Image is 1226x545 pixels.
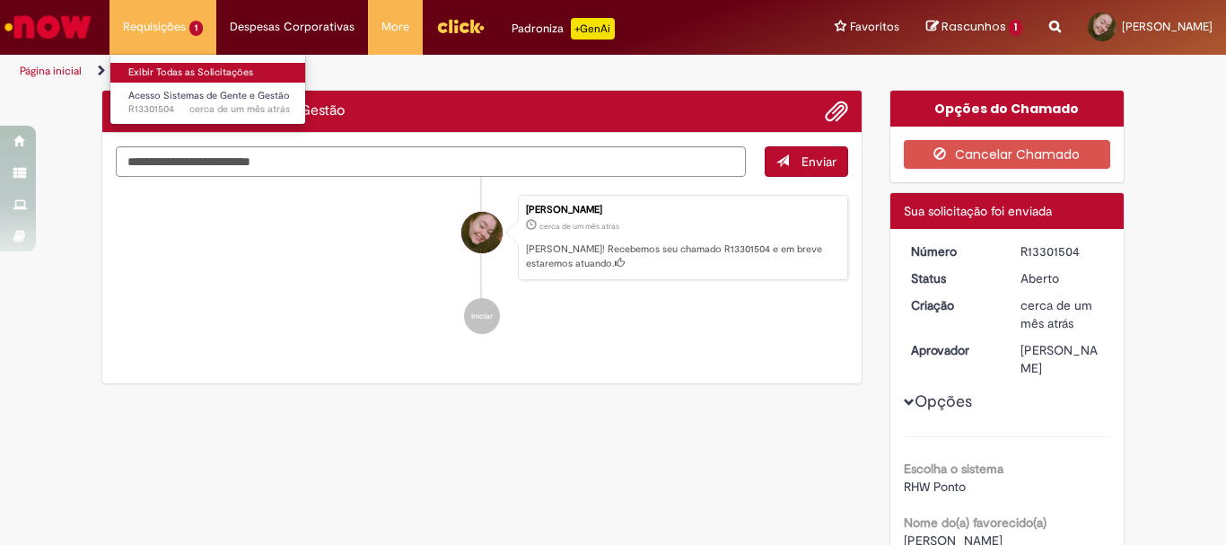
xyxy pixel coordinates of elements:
span: R13301504 [128,102,290,117]
b: Escolha o sistema [904,461,1003,477]
div: 17/07/2025 10:48:56 [1020,296,1104,332]
span: Acesso Sistemas de Gente e Gestão [128,89,290,102]
time: 17/07/2025 10:48:56 [539,221,619,232]
span: cerca de um mês atrás [1020,297,1092,331]
div: Padroniza [512,18,615,40]
span: Enviar [801,154,836,170]
span: 1 [189,21,203,36]
span: [PERSON_NAME] [1122,19,1213,34]
span: Despesas Corporativas [230,18,355,36]
ul: Requisições [109,54,306,125]
div: Joyce Nascimento [461,212,503,253]
span: More [381,18,409,36]
ul: Histórico de tíquete [116,177,848,353]
img: click_logo_yellow_360x200.png [436,13,485,40]
textarea: Digite sua mensagem aqui... [116,146,746,177]
img: ServiceNow [2,9,94,45]
div: [PERSON_NAME] [526,205,838,215]
button: Enviar [765,146,848,177]
dt: Criação [898,296,1008,314]
span: 1 [1009,20,1022,36]
a: Rascunhos [926,19,1022,36]
a: Exibir Todas as Solicitações [110,63,308,83]
div: R13301504 [1020,242,1104,260]
p: +GenAi [571,18,615,40]
ul: Trilhas de página [13,55,804,88]
div: Aberto [1020,269,1104,287]
a: Página inicial [20,64,82,78]
a: Aberto R13301504 : Acesso Sistemas de Gente e Gestão [110,86,308,119]
span: Favoritos [850,18,899,36]
p: [PERSON_NAME]! Recebemos seu chamado R13301504 e em breve estaremos atuando. [526,242,838,270]
dt: Status [898,269,1008,287]
dt: Número [898,242,1008,260]
span: Sua solicitação foi enviada [904,203,1052,219]
time: 17/07/2025 10:48:57 [189,102,290,116]
div: [PERSON_NAME] [1020,341,1104,377]
button: Cancelar Chamado [904,140,1111,169]
span: Rascunhos [941,18,1006,35]
b: Nome do(a) favorecido(a) [904,514,1046,531]
span: Requisições [123,18,186,36]
span: cerca de um mês atrás [539,221,619,232]
time: 17/07/2025 10:48:56 [1020,297,1092,331]
button: Adicionar anexos [825,100,848,123]
span: RHW Ponto [904,479,966,495]
li: Joyce Nascimento [116,195,848,281]
div: Opções do Chamado [890,91,1125,127]
span: cerca de um mês atrás [189,102,290,116]
dt: Aprovador [898,341,1008,359]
